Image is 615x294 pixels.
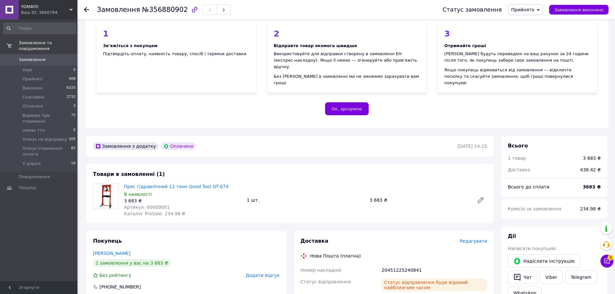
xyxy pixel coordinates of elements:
div: Оплачено [161,142,196,150]
span: Написати покупцеві [508,246,556,251]
div: Замовлення з додатку [93,142,159,150]
span: У дорозі [23,161,41,167]
span: Скасовані [23,94,45,100]
span: Редагувати [460,238,487,244]
span: Замовлення [97,6,140,14]
span: 72 [71,113,76,124]
b: Зв'яжіться з покупцем [103,43,158,48]
span: 82 [71,146,76,157]
div: [PERSON_NAME] будуть переведені на ваш рахунок за 24 години після того, як покупець забере своє з... [444,51,591,64]
button: Надіслати інструкцію [508,254,580,268]
div: Якщо покупець відмовиться від замовлення — відкличте посилку та скасуйте замовлення, щоб гроші по... [444,67,591,86]
button: Чат з покупцем3 [600,255,613,268]
a: Редагувати [474,194,487,207]
span: Покупці [19,185,36,191]
span: Номер накладної [301,268,342,273]
div: 3 683 ₴ [583,155,601,161]
span: Товари в замовленні (1) [93,171,165,177]
div: 1 [103,30,250,38]
span: YOMAYO [21,4,69,10]
span: 6325 [67,85,76,91]
div: 20451225240841 [380,264,488,276]
span: Ок, зрозуміло [332,106,362,111]
span: Очікує на відправку [23,137,67,142]
span: Виконані [23,85,43,91]
div: 1 замовлення у вас на 3 683 ₴ [93,259,171,267]
b: 3683 ₴ [583,184,601,189]
span: Покупець [93,238,122,244]
div: 3 683 ₴ [367,196,472,205]
span: 205 [69,137,76,142]
span: Замовлення виконано [554,7,603,12]
span: Замовлення [19,57,46,63]
div: 2 [274,30,420,38]
time: [DATE] 14:15 [457,144,487,149]
img: Прес гідравлічний 12 тонн Good Tool GT-074 [93,184,118,209]
span: 1 товар [508,156,526,161]
div: 3 683 ₴ [124,198,241,204]
a: Прес гідравлічний 12 тонн Good Tool GT-074 [124,184,229,189]
span: В наявності [124,192,152,197]
div: 438.42 ₴ [576,163,605,177]
span: немає ттн [23,127,45,133]
button: Замовлення виконано [549,5,609,15]
span: Прийняті [23,76,43,82]
button: Ок, зрозуміло [325,102,369,115]
span: 3 [608,255,613,260]
span: 0 [73,127,76,133]
span: 2732 [67,94,76,100]
span: Статус відправлення [301,279,351,284]
span: Прийнято [511,7,534,12]
span: Всього до сплати [508,184,549,189]
span: Відмова при отриманні [23,113,71,124]
span: Замовлення та повідомлення [19,40,77,52]
div: Статус замовлення [443,6,502,13]
span: 408 [69,76,76,82]
div: Ваш ID: 3860794 [21,10,77,15]
span: Додати відгук [246,273,280,278]
div: [PHONE_NUMBER] [99,284,141,290]
a: Telegram [565,270,597,284]
span: Очікує отримання оплати [23,146,71,157]
div: Нова Пошта (платна) [309,253,363,259]
span: 0 [73,67,76,73]
div: 1 шт. [244,196,367,205]
div: 3 [444,30,591,38]
span: Повідомлення [19,174,50,180]
span: Оплачені [23,103,43,109]
span: Комісія за замовлення [508,206,561,211]
div: Повернутися назад [84,6,89,13]
span: Артикул: 60000001 [124,205,170,210]
a: Viber [540,270,562,284]
span: 3 [73,103,76,109]
span: Каталог ProSale: 234.98 ₴ [124,211,185,216]
b: Отримайте гроші [444,43,486,48]
div: Підтвердіть оплату, наявність товару, спосіб і терміни доставки [103,51,250,57]
a: [PERSON_NAME] [93,251,130,256]
span: №356880902 [142,6,188,14]
button: Чат [508,270,537,284]
div: Без [PERSON_NAME] в замовленні ми не зможемо зарахувати вам гроші [274,73,420,86]
div: Використовуйте для відправки створену в замовленні ЕН (експрес-накладну). Якщо її немає — згенеру... [274,51,420,70]
span: Доставка [508,167,530,172]
span: Дії [508,233,516,239]
span: 14 [71,161,76,167]
span: Всього [508,143,528,149]
span: Доставка [301,238,329,244]
div: Статус відправлення буде відомий найближчим часом [382,279,487,291]
span: Без рейтингу [99,273,131,278]
input: Пошук [3,23,76,34]
span: 234.98 ₴ [580,206,601,211]
b: Відправте товар якомога швидше [274,43,357,48]
span: Нові [23,67,32,73]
